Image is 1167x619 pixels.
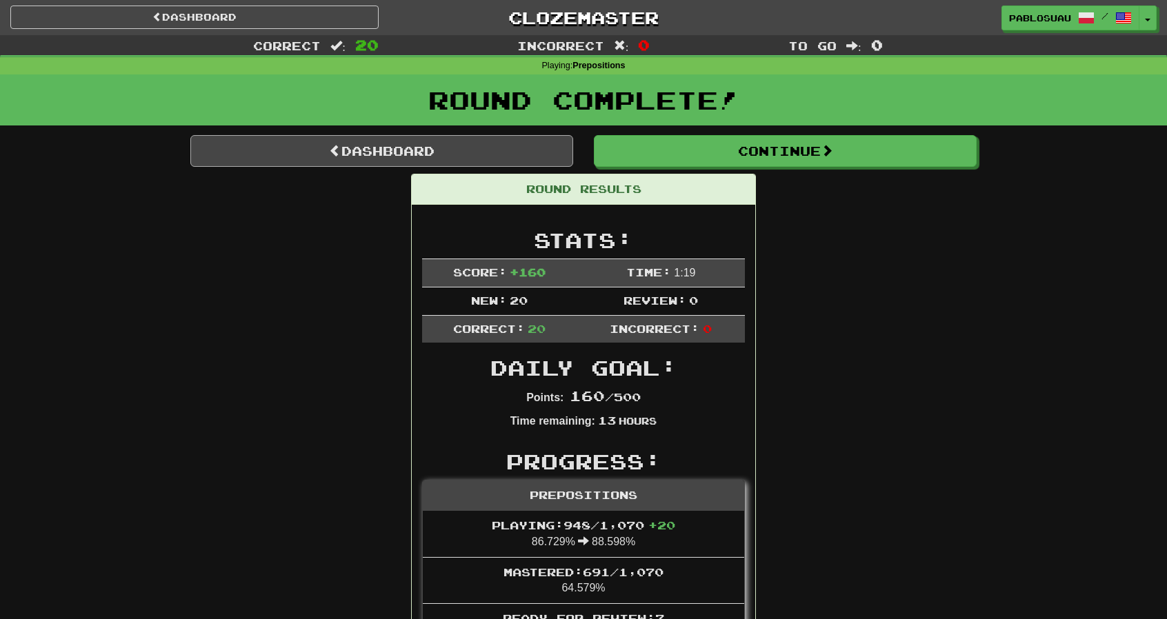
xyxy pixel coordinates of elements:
[422,450,745,473] h2: Progress:
[614,40,629,52] span: :
[648,518,675,531] span: + 20
[526,392,563,403] strong: Points:
[689,294,698,307] span: 0
[423,557,744,605] li: 64.579%
[471,294,507,307] span: New:
[330,40,346,52] span: :
[422,229,745,252] h2: Stats:
[703,322,712,335] span: 0
[674,267,695,278] span: 1 : 19
[253,39,321,52] span: Correct
[510,265,546,278] span: + 160
[423,511,744,558] li: 86.729% 88.598%
[624,294,686,307] span: Review:
[422,356,745,379] h2: Daily Goal:
[594,135,977,167] button: Continue
[453,265,507,278] span: Score:
[570,387,605,404] span: 160
[423,480,744,511] div: Prepositions
[598,414,616,427] span: 13
[190,135,573,167] a: Dashboard
[572,61,625,70] strong: Prepositions
[846,40,861,52] span: :
[517,39,604,52] span: Incorrect
[399,6,768,30] a: Clozemaster
[638,37,650,53] span: 0
[10,6,379,29] a: Dashboard
[510,294,528,307] span: 20
[1009,12,1071,24] span: pablosuau
[1101,11,1108,21] span: /
[610,322,699,335] span: Incorrect:
[570,390,641,403] span: / 500
[492,518,675,531] span: Playing: 948 / 1,070
[355,37,379,53] span: 20
[453,322,525,335] span: Correct:
[626,265,671,278] span: Time:
[619,415,657,427] small: Hours
[528,322,546,335] span: 20
[5,86,1162,114] h1: Round Complete!
[412,174,755,205] div: Round Results
[503,565,664,578] span: Mastered: 691 / 1,070
[788,39,837,52] span: To go
[871,37,883,53] span: 0
[510,415,595,427] strong: Time remaining:
[1001,6,1139,30] a: pablosuau /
